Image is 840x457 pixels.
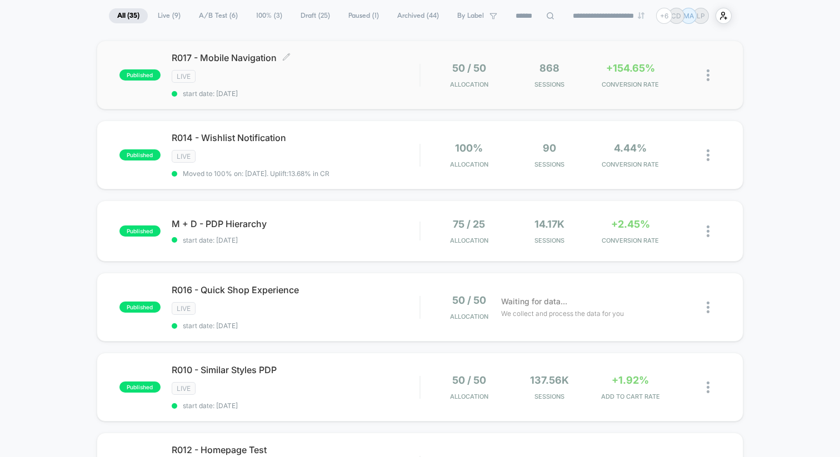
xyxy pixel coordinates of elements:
[172,401,419,410] span: start date: [DATE]
[191,8,246,23] span: A/B Test ( 6 )
[593,160,668,168] span: CONVERSION RATE
[450,237,488,244] span: Allocation
[593,237,668,244] span: CONVERSION RATE
[292,8,338,23] span: Draft ( 25 )
[172,364,419,375] span: R010 - Similar Styles PDP
[452,294,486,306] span: 50 / 50
[683,12,694,20] p: MA
[638,12,644,19] img: end
[172,70,196,83] span: LIVE
[534,218,564,230] span: 14.17k
[593,81,668,88] span: CONVERSION RATE
[453,218,485,230] span: 75 / 25
[450,313,488,320] span: Allocation
[512,81,587,88] span: Sessions
[119,225,161,237] span: published
[450,393,488,400] span: Allocation
[172,89,419,98] span: start date: [DATE]
[389,8,447,23] span: Archived ( 44 )
[172,444,419,455] span: R012 - Homepage Test
[119,69,161,81] span: published
[501,295,567,308] span: Waiting for data...
[707,69,709,81] img: close
[172,236,419,244] span: start date: [DATE]
[340,8,387,23] span: Paused ( 1 )
[697,12,705,20] p: LP
[172,284,419,295] span: R016 - Quick Shop Experience
[671,12,681,20] p: CD
[512,393,587,400] span: Sessions
[501,308,624,319] span: We collect and process the data for you
[109,8,148,23] span: All ( 35 )
[172,52,419,63] span: R017 - Mobile Navigation
[119,302,161,313] span: published
[611,218,650,230] span: +2.45%
[512,237,587,244] span: Sessions
[248,8,291,23] span: 100% ( 3 )
[707,149,709,161] img: close
[172,382,196,395] span: LIVE
[707,225,709,237] img: close
[452,62,486,74] span: 50 / 50
[455,142,483,154] span: 100%
[593,393,668,400] span: ADD TO CART RATE
[457,12,484,20] span: By Label
[450,81,488,88] span: Allocation
[172,132,419,143] span: R014 - Wishlist Notification
[172,218,419,229] span: M + D - PDP Hierarchy
[119,149,161,160] span: published
[172,322,419,330] span: start date: [DATE]
[149,8,189,23] span: Live ( 9 )
[612,374,649,386] span: +1.92%
[539,62,559,74] span: 868
[119,381,161,393] span: published
[606,62,655,74] span: +154.65%
[512,160,587,168] span: Sessions
[183,169,329,178] span: Moved to 100% on: [DATE] . Uplift: 13.68% in CR
[543,142,556,154] span: 90
[707,381,709,393] img: close
[172,150,196,163] span: LIVE
[450,160,488,168] span: Allocation
[452,374,486,386] span: 50 / 50
[656,8,672,24] div: + 6
[614,142,647,154] span: 4.44%
[530,374,569,386] span: 137.56k
[172,302,196,315] span: LIVE
[707,302,709,313] img: close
